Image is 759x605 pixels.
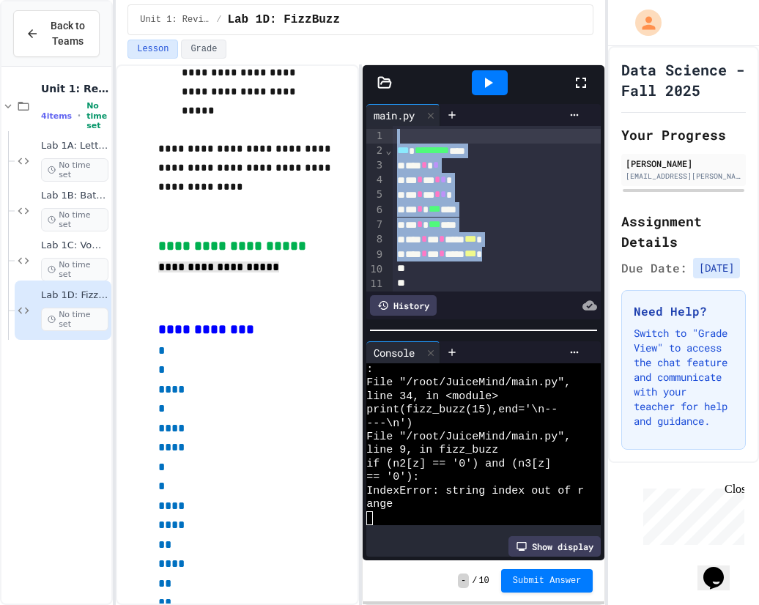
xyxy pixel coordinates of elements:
[181,40,226,59] button: Grade
[370,295,437,316] div: History
[86,101,108,130] span: No time set
[634,302,733,320] h3: Need Help?
[366,277,385,292] div: 11
[513,575,582,587] span: Submit Answer
[626,171,741,182] div: [EMAIL_ADDRESS][PERSON_NAME][DOMAIN_NAME]
[637,483,744,545] iframe: chat widget
[366,173,385,188] div: 4
[366,376,571,390] span: File "/root/JuiceMind/main.py",
[366,129,385,144] div: 1
[366,188,385,202] div: 5
[366,291,385,305] div: 12
[41,190,108,202] span: Lab 1B: Batter Up!
[41,82,108,95] span: Unit 1: Review
[48,18,87,49] span: Back to Teams
[621,59,746,100] h1: Data Science - Fall 2025
[6,6,101,93] div: Chat with us now!Close
[41,140,108,152] span: Lab 1A: Letter Grade
[366,262,385,277] div: 10
[13,10,100,57] button: Back to Teams
[366,144,385,158] div: 2
[693,258,740,278] span: [DATE]
[478,575,489,587] span: 10
[366,248,385,262] div: 9
[366,232,385,247] div: 8
[385,144,392,156] span: Fold line
[41,289,108,302] span: Lab 1D: FizzBuzz
[626,157,741,170] div: [PERSON_NAME]
[501,569,593,593] button: Submit Answer
[472,575,477,587] span: /
[41,158,108,182] span: No time set
[366,104,440,126] div: main.py
[366,345,422,360] div: Console
[41,240,108,252] span: Lab 1C: Vowel Count
[620,6,665,40] div: My Account
[127,40,178,59] button: Lesson
[216,14,221,26] span: /
[366,341,440,363] div: Console
[366,218,385,232] div: 7
[41,208,108,231] span: No time set
[78,110,81,122] span: •
[41,111,72,121] span: 4 items
[366,203,385,218] div: 6
[366,390,498,404] span: line 34, in <module>
[366,444,498,457] span: line 9, in fizz_buzz
[366,471,419,484] span: == '0'):
[366,417,412,431] span: ---\n')
[366,458,551,471] span: if (n2[z] == '0') and (n3[z]
[621,259,687,277] span: Due Date:
[41,308,108,331] span: No time set
[366,108,422,123] div: main.py
[41,258,108,281] span: No time set
[366,431,571,444] span: File "/root/JuiceMind/main.py",
[458,574,469,588] span: -
[140,14,210,26] span: Unit 1: Review
[508,536,601,557] div: Show display
[366,485,584,498] span: IndexError: string index out of r
[366,404,558,417] span: print(fizz_buzz(15),end='\n--
[366,498,393,511] span: ange
[366,363,373,376] span: :
[697,546,744,590] iframe: chat widget
[621,211,746,252] h2: Assignment Details
[366,158,385,173] div: 3
[227,11,340,29] span: Lab 1D: FizzBuzz
[621,125,746,145] h2: Your Progress
[634,326,733,428] p: Switch to "Grade View" to access the chat feature and communicate with your teacher for help and ...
